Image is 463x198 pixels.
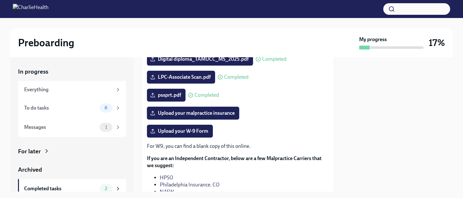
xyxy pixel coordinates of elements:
[101,105,111,110] span: 6
[151,56,249,62] span: Digital diploma_TAMUCC_MS_2025.pdf
[18,36,74,49] h2: Preboarding
[147,143,329,150] p: For W9, you can find a blank copy of this online.
[224,75,249,80] span: Completed
[147,107,239,120] label: Upload your malpractice insurance
[151,110,235,116] span: Upload your malpractice insurance
[18,118,126,137] a: Messages1
[147,89,186,102] label: pssprt.pdf
[24,86,113,93] div: Everything
[151,128,208,134] span: Upload your W-9 Form
[24,124,97,131] div: Messages
[147,125,213,138] label: Upload your W-9 Form
[18,67,126,76] a: In progress
[151,92,181,98] span: pssprt.pdf
[359,36,387,43] strong: My progress
[429,37,445,49] h3: 17%
[18,81,126,98] a: Everything
[18,166,126,174] a: Archived
[147,53,253,66] label: Digital diploma_TAMUCC_MS_2025.pdf
[18,147,126,156] a: For later
[262,57,286,62] span: Completed
[160,175,173,181] a: HPSO
[195,93,219,98] span: Completed
[160,189,174,195] a: NASW
[160,182,220,188] a: Philadelphia Insurance. CO
[101,125,111,130] span: 1
[147,155,322,168] strong: If you are an Independent Contractor, below are a few Malpractice Carriers that we suggest:
[13,4,49,14] img: CharlieHealth
[147,71,215,84] label: LPC-Associate Scan.pdf
[151,74,211,80] span: LPC-Associate Scan.pdf
[24,104,97,112] div: To do tasks
[101,186,111,191] span: 2
[24,185,97,192] div: Completed tasks
[18,98,126,118] a: To do tasks6
[18,147,41,156] div: For later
